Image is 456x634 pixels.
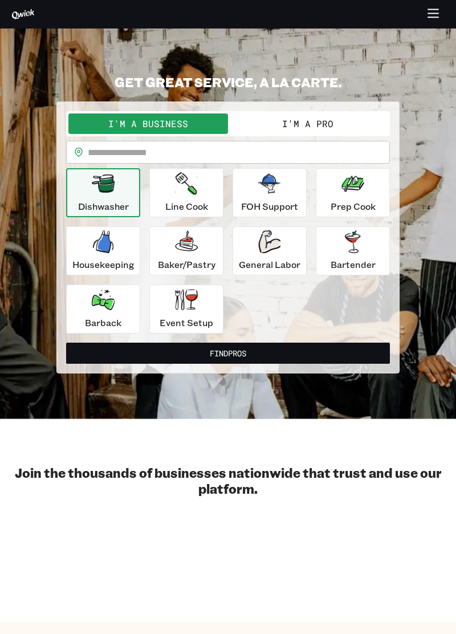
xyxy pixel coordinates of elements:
[149,285,223,334] button: Event Setup
[233,168,307,217] button: FOH Support
[149,168,223,217] button: Line Cook
[233,226,307,275] button: General Labor
[85,316,121,330] p: Barback
[160,316,213,330] p: Event Setup
[66,343,390,364] button: FindPros
[228,113,388,134] button: I'm a Pro
[78,200,129,213] p: Dishwasher
[66,285,140,334] button: Barback
[158,258,215,271] p: Baker/Pastry
[331,200,376,213] p: Prep Cook
[11,465,445,497] h2: Join the thousands of businesses nationwide that trust and use our platform.
[316,168,390,217] button: Prep Cook
[56,74,400,90] h2: GET GREAT SERVICE, A LA CARTE.
[316,226,390,275] button: Bartender
[241,200,298,213] p: FOH Support
[66,168,140,217] button: Dishwasher
[66,226,140,275] button: Housekeeping
[68,113,228,134] button: I'm a Business
[149,226,223,275] button: Baker/Pastry
[239,258,300,271] p: General Labor
[72,258,135,271] p: Housekeeping
[331,258,376,271] p: Bartender
[165,200,208,213] p: Line Cook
